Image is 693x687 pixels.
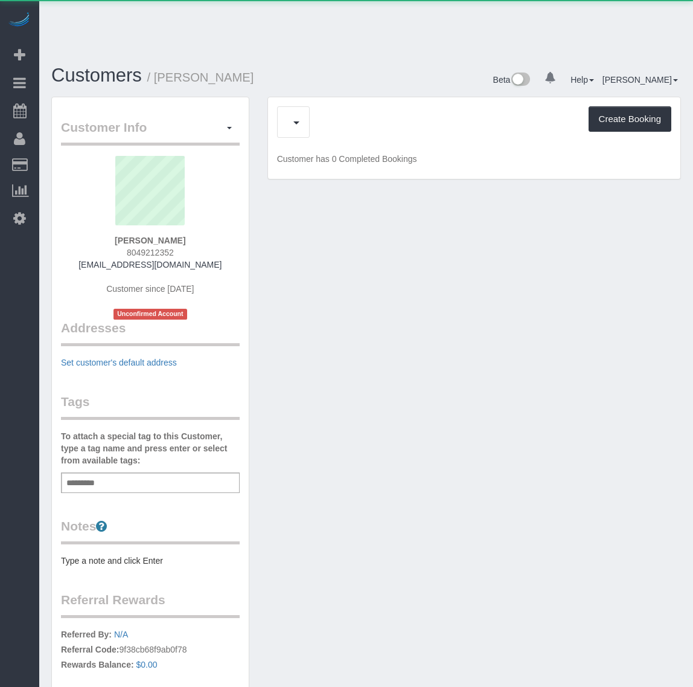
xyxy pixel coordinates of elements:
[277,153,671,165] p: Customer has 0 Completed Bookings
[570,75,594,85] a: Help
[78,260,222,269] a: [EMAIL_ADDRESS][DOMAIN_NAME]
[61,591,240,618] legend: Referral Rewards
[589,106,671,132] button: Create Booking
[61,555,240,567] pre: Type a note and click Enter
[115,236,185,245] strong: [PERSON_NAME]
[114,630,128,639] a: N/A
[652,646,681,675] iframe: Intercom live chat
[61,659,134,671] label: Rewards Balance:
[127,248,174,257] span: 8049212352
[61,517,240,544] legend: Notes
[493,75,531,85] a: Beta
[106,284,194,294] span: Customer since [DATE]
[147,71,254,84] small: / [PERSON_NAME]
[61,358,177,367] a: Set customer's default address
[61,393,240,420] legend: Tags
[51,65,142,86] a: Customers
[61,628,240,674] p: 9f38cb68f9ab0f78
[136,660,158,669] a: $0.00
[61,628,112,640] label: Referred By:
[61,430,240,466] label: To attach a special tag to this Customer, type a tag name and press enter or select from availabl...
[510,73,530,88] img: New interface
[61,643,119,656] label: Referral Code:
[61,118,240,146] legend: Customer Info
[602,75,678,85] a: [PERSON_NAME]
[113,309,187,319] span: Unconfirmed Account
